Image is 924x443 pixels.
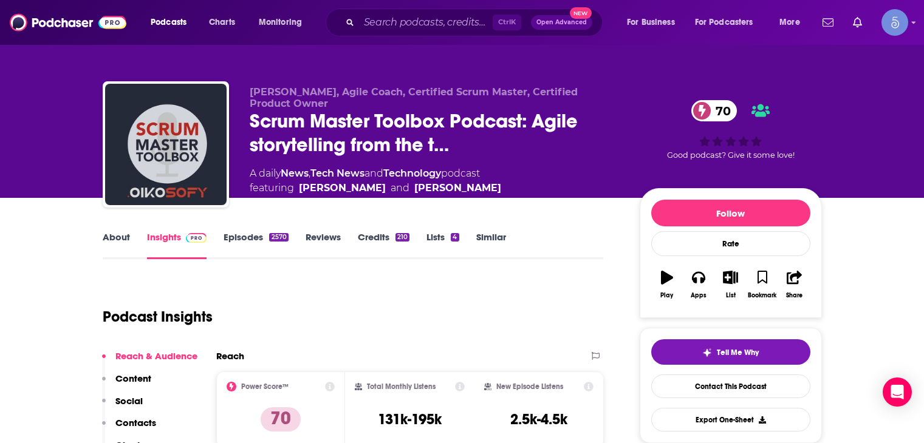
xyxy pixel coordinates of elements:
h3: 2.5k-4.5k [510,410,567,428]
div: [PERSON_NAME] [299,181,386,195]
button: open menu [250,13,318,32]
div: Rate [651,231,810,256]
a: Contact This Podcast [651,374,810,398]
span: and [391,181,409,195]
span: For Business [627,14,675,31]
img: User Profile [881,9,908,36]
span: Good podcast? Give it some love! [667,150,795,160]
img: Podchaser - Follow, Share and Rate Podcasts [10,11,126,34]
p: Content [115,373,151,384]
span: 70 [703,100,737,121]
span: Podcasts [151,14,187,31]
button: Bookmark [747,263,778,306]
span: Monitoring [259,14,302,31]
div: [PERSON_NAME] [414,181,501,195]
h1: Podcast Insights [103,308,213,326]
input: Search podcasts, credits, & more... [359,13,493,32]
span: and [364,167,383,179]
a: Show notifications dropdown [818,12,838,33]
button: Social [102,395,143,418]
button: Export One-Sheet [651,408,810,431]
div: 2570 [269,233,288,242]
div: Apps [691,292,707,299]
h2: Total Monthly Listens [367,382,436,391]
a: Similar [476,231,506,259]
a: News [281,167,309,179]
p: 70 [261,407,301,431]
span: Tell Me Why [717,348,759,357]
div: A daily podcast [250,166,501,195]
button: Share [778,263,810,306]
img: Podchaser Pro [186,233,207,243]
div: 210 [395,233,409,242]
a: About [103,231,130,259]
button: open menu [771,13,815,32]
h2: Reach [216,350,244,362]
div: Play [660,292,673,299]
span: , [309,167,310,179]
span: Open Advanced [536,19,587,25]
p: Contacts [115,417,156,428]
span: featuring [250,181,501,195]
button: Apps [683,263,714,306]
img: tell me why sparkle [702,348,712,357]
a: Episodes2570 [224,231,288,259]
div: Share [786,292,803,299]
button: Reach & Audience [102,350,197,373]
a: 70 [691,100,737,121]
button: Show profile menu [881,9,908,36]
div: Search podcasts, credits, & more... [337,8,614,36]
p: Social [115,395,143,407]
div: 70Good podcast? Give it some love! [640,86,822,174]
a: Charts [201,13,242,32]
a: Lists4 [426,231,459,259]
div: 4 [451,233,459,242]
div: Open Intercom Messenger [883,377,912,407]
a: Credits210 [358,231,409,259]
a: Technology [383,167,441,179]
button: List [714,263,746,306]
img: Scrum Master Toolbox Podcast: Agile storytelling from the trenches [105,84,227,205]
button: open menu [142,13,202,32]
div: List [726,292,736,299]
p: Reach & Audience [115,350,197,362]
div: Bookmark [748,292,776,299]
span: Ctrl K [493,15,521,30]
span: More [779,14,800,31]
span: For Podcasters [695,14,753,31]
a: Reviews [306,231,341,259]
button: Open AdvancedNew [531,15,592,30]
a: InsightsPodchaser Pro [147,231,207,259]
span: [PERSON_NAME], Agile Coach, Certified Scrum Master, Certified Product Owner [250,86,578,109]
span: Logged in as Spiral5-G1 [881,9,908,36]
span: Charts [209,14,235,31]
button: Contacts [102,417,156,439]
button: Play [651,263,683,306]
button: open menu [618,13,690,32]
a: Tech News [310,167,364,179]
button: open menu [687,13,771,32]
a: Show notifications dropdown [848,12,867,33]
button: Follow [651,200,810,226]
h2: Power Score™ [241,382,289,391]
span: New [570,7,592,19]
button: Content [102,373,151,395]
h3: 131k-195k [378,410,442,428]
button: tell me why sparkleTell Me Why [651,339,810,365]
h2: New Episode Listens [496,382,563,391]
